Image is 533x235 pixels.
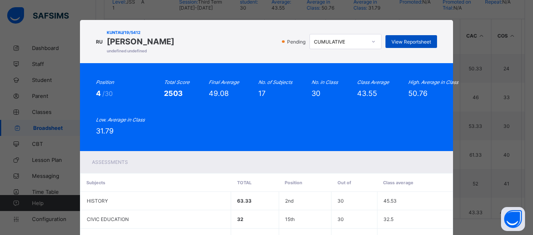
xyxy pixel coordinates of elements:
[357,89,377,98] span: 43.55
[96,117,145,123] i: Low. Average in Class
[286,39,308,45] span: Pending
[164,89,183,98] span: 2503
[258,79,292,85] i: No. of Subjects
[86,180,105,185] span: Subjects
[337,216,344,222] span: 30
[87,198,108,204] span: HISTORY
[311,89,320,98] span: 30
[164,79,190,85] i: Total Score
[314,39,367,45] div: CUMULATIVE
[237,180,252,185] span: Total
[92,159,128,165] span: Assessments
[96,127,114,135] span: 31.79
[237,216,244,222] span: 32
[96,79,114,85] i: Position
[209,89,229,98] span: 49.08
[337,180,351,185] span: Out of
[96,39,103,45] span: RU
[501,207,525,231] button: Open asap
[102,90,113,98] span: /30
[391,39,431,45] span: View Reportsheet
[258,89,266,98] span: 17
[107,48,174,53] span: undefined undefined
[87,216,129,222] span: CIVIC EDUCATION
[383,180,413,185] span: Class average
[383,198,397,204] span: 45.53
[337,198,344,204] span: 30
[408,79,458,85] i: High. Average in Class
[285,180,302,185] span: Position
[237,198,252,204] span: 63.33
[107,30,174,35] span: KUNTAU/19/5412
[408,89,427,98] span: 50.76
[285,216,295,222] span: 15th
[285,198,293,204] span: 2nd
[357,79,389,85] i: Class Average
[311,79,338,85] i: No. in Class
[209,79,239,85] i: Final Average
[383,216,393,222] span: 32.5
[107,37,174,46] span: [PERSON_NAME]
[96,89,102,98] span: 4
